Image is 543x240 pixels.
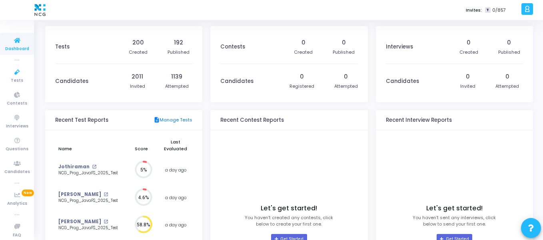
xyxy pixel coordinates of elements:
[104,220,108,224] mat-icon: open_in_new
[485,7,490,13] span: T
[245,214,333,228] p: You haven’t created any contests, click below to create your first one.
[58,225,120,231] div: NCG_Prog_JavaFS_2025_Test
[289,83,314,90] div: Registered
[55,134,124,156] th: Name
[467,38,471,47] div: 0
[333,49,355,56] div: Published
[6,146,28,153] span: Questions
[104,192,108,197] mat-icon: open_in_new
[301,38,305,47] div: 0
[58,170,120,176] div: NCG_Prog_JavaFS_2025_Test
[460,83,475,90] div: Invited
[386,78,419,85] h3: Candidates
[92,165,96,169] mat-icon: open_in_new
[386,117,452,123] h3: Recent Interview Reports
[174,38,183,47] div: 192
[466,73,470,81] div: 0
[505,73,509,81] div: 0
[334,83,358,90] div: Attempted
[294,49,313,56] div: Created
[495,83,519,90] div: Attempted
[159,156,193,184] td: a day ago
[55,78,88,85] h3: Candidates
[168,49,190,56] div: Published
[58,163,90,170] a: Jothiraman
[171,73,182,81] div: 1139
[159,211,193,239] td: a day ago
[261,204,317,212] h4: Let's get started!
[32,2,48,18] img: logo
[55,117,108,123] h3: Recent Test Reports
[7,200,27,207] span: Analytics
[154,117,160,124] mat-icon: description
[459,49,478,56] div: Created
[159,134,193,156] th: Last Evaluated
[58,218,101,225] a: [PERSON_NAME]
[498,49,520,56] div: Published
[130,83,145,90] div: Invited
[165,83,189,90] div: Attempted
[413,214,496,228] p: You haven’t sent any interviews, click below to send your first one.
[154,117,192,124] a: Manage Tests
[58,198,120,204] div: NCG_Prog_JavaFS_2025_Test
[4,169,30,175] span: Candidates
[124,134,159,156] th: Score
[426,204,483,212] h4: Let's get started!
[220,117,284,123] h3: Recent Contest Reports
[132,38,144,47] div: 200
[58,191,101,198] a: [PERSON_NAME]
[342,38,346,47] div: 0
[11,77,23,84] span: Tests
[132,73,143,81] div: 2011
[55,44,70,50] h3: Tests
[22,190,34,196] span: New
[492,7,506,14] span: 0/857
[386,44,413,50] h3: Interviews
[466,7,482,14] label: Invites:
[300,73,304,81] div: 0
[507,38,511,47] div: 0
[5,46,29,52] span: Dashboard
[13,232,21,239] span: FAQ
[220,78,254,85] h3: Candidates
[7,100,27,107] span: Contests
[129,49,148,56] div: Created
[220,44,245,50] h3: Contests
[6,123,28,130] span: Interviews
[159,184,193,212] td: a day ago
[344,73,348,81] div: 0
